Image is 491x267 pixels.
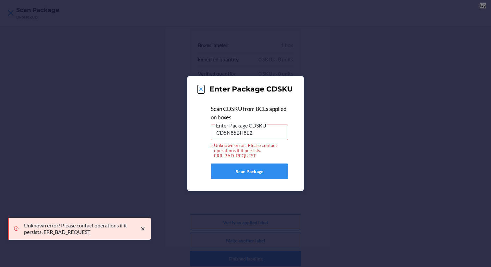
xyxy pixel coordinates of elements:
[209,84,293,94] h2: Enter Package CDSKU
[211,125,288,140] input: Enter Package CDSKU Unknown error! Please contact operations if it persists. ERR_BAD_REQUEST
[211,143,288,158] div: Unknown error! Please contact operations if it persists. ERR_BAD_REQUEST
[24,222,133,235] p: Unknown error! Please contact operations if it persists. ERR_BAD_REQUEST
[211,164,288,179] button: Scan Package
[215,122,267,129] span: Enter Package CDSKU
[140,225,146,232] svg: close toast
[211,105,288,121] div: Scan CDSKU from BCLs applied on boxes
